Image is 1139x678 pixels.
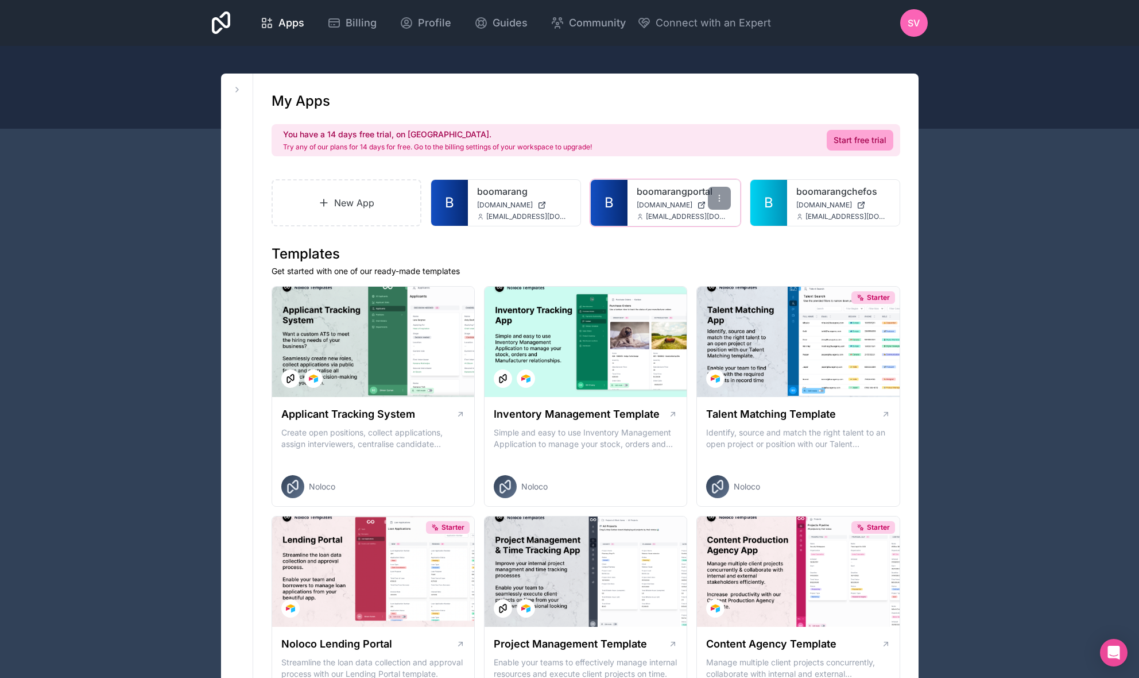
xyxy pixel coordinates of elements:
button: Connect with an Expert [637,15,771,31]
img: Airtable Logo [521,374,530,383]
img: Airtable Logo [286,604,295,613]
img: Airtable Logo [711,374,720,383]
span: [DOMAIN_NAME] [796,201,852,210]
span: B [764,194,773,212]
a: Apps [251,10,313,36]
span: B [445,194,454,212]
h1: Project Management Template [494,636,647,652]
span: Starter [867,293,890,302]
p: Create open positions, collect applications, assign interviewers, centralise candidate feedback a... [281,427,465,450]
span: Noloco [521,481,548,492]
p: Try any of our plans for 14 days for free. Go to the billing settings of your workspace to upgrade! [283,142,592,152]
a: Community [541,10,635,36]
img: Airtable Logo [711,604,720,613]
h1: Content Agency Template [706,636,836,652]
a: boomarangchefos [796,184,890,198]
h1: Noloco Lending Portal [281,636,392,652]
span: [DOMAIN_NAME] [477,201,533,210]
span: [EMAIL_ADDRESS][DOMAIN_NAME] [646,212,731,221]
h1: My Apps [272,92,330,110]
span: [EMAIL_ADDRESS][DOMAIN_NAME] [805,212,890,221]
h2: You have a 14 days free trial, on [GEOGRAPHIC_DATA]. [283,129,592,140]
p: Simple and easy to use Inventory Management Application to manage your stock, orders and Manufact... [494,427,677,450]
a: [DOMAIN_NAME] [477,201,571,210]
span: Billing [346,15,377,31]
span: Connect with an Expert [656,15,771,31]
span: B [605,194,614,212]
a: Billing [318,10,386,36]
a: B [431,180,468,226]
h1: Talent Matching Template [706,406,836,422]
a: [DOMAIN_NAME] [796,201,890,210]
span: Profile [418,15,451,31]
span: Noloco [309,481,335,492]
div: Open Intercom Messenger [1100,639,1128,667]
span: Noloco [734,481,760,492]
a: Guides [465,10,537,36]
a: boomarang [477,184,571,198]
img: Airtable Logo [309,374,318,383]
a: B [750,180,787,226]
img: Airtable Logo [521,604,530,613]
a: New App [272,179,422,226]
span: [DOMAIN_NAME] [637,201,692,210]
a: B [591,180,627,226]
a: Profile [390,10,460,36]
p: Get started with one of our ready-made templates [272,265,900,277]
h1: Applicant Tracking System [281,406,415,422]
span: Community [569,15,626,31]
span: Starter [867,523,890,532]
span: sv [908,16,920,30]
span: [EMAIL_ADDRESS][DOMAIN_NAME] [486,212,571,221]
a: [DOMAIN_NAME] [637,201,731,210]
p: Identify, source and match the right talent to an open project or position with our Talent Matchi... [706,427,890,450]
h1: Templates [272,245,900,263]
span: Guides [493,15,528,31]
h1: Inventory Management Template [494,406,660,422]
span: Starter [441,523,464,532]
span: Apps [278,15,304,31]
a: Start free trial [827,130,893,151]
a: boomarangportal [637,184,731,198]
